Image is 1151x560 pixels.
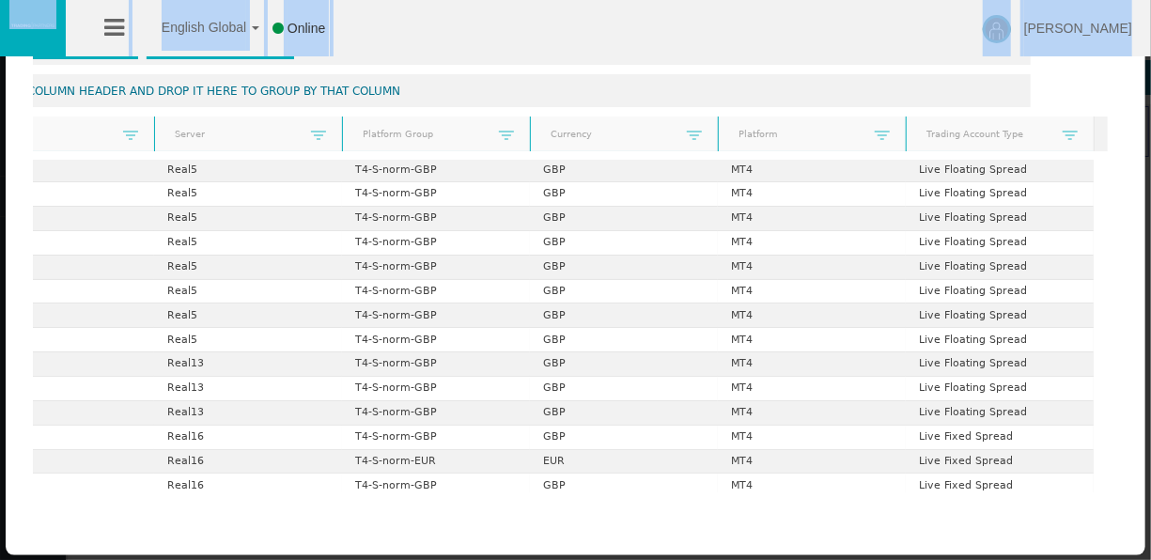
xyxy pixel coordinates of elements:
[906,280,1094,304] td: Live Floating Spread
[718,450,906,474] td: MT4
[718,231,906,256] td: MT4
[530,401,718,426] td: GBP
[342,328,530,352] td: T4-S-norm-GBP
[342,352,530,377] td: T4-S-norm-GBP
[288,21,325,36] span: Online
[530,426,718,450] td: GBP
[530,474,718,497] td: GBP
[530,352,718,377] td: GBP
[906,207,1094,231] td: Live Floating Spread
[530,182,718,207] td: GBP
[718,377,906,401] td: MT4
[906,328,1094,352] td: Live Floating Spread
[718,158,906,182] td: MT4
[906,426,1094,450] td: Live Fixed Spread
[154,426,342,450] td: Real16
[342,182,530,207] td: T4-S-norm-GBP
[342,207,530,231] td: T4-S-norm-GBP
[154,377,342,401] td: Real13
[163,122,311,148] a: Server
[906,182,1094,207] td: Live Floating Spread
[342,158,530,182] td: T4-S-norm-GBP
[342,401,530,426] td: T4-S-norm-GBP
[342,450,530,474] td: T4-S-norm-EUR
[718,207,906,231] td: MT4
[342,256,530,280] td: T4-S-norm-GBP
[342,426,530,450] td: T4-S-norm-GBP
[154,256,342,280] td: Real5
[906,401,1094,426] td: Live Floating Spread
[718,256,906,280] td: MT4
[983,15,1011,43] img: user-image
[530,450,718,474] td: EUR
[154,328,342,352] td: Real5
[906,303,1094,328] td: Live Floating Spread
[718,474,906,497] td: MT4
[154,182,342,207] td: Real5
[530,256,718,280] td: GBP
[718,328,906,352] td: MT4
[350,122,499,148] a: Platform Group
[530,280,718,304] td: GBP
[154,450,342,474] td: Real16
[718,426,906,450] td: MT4
[342,303,530,328] td: T4-S-norm-GBP
[9,22,56,29] img: logo.svg
[906,231,1094,256] td: Live Floating Spread
[718,303,906,328] td: MT4
[342,231,530,256] td: T4-S-norm-GBP
[342,377,530,401] td: T4-S-norm-GBP
[906,377,1094,401] td: Live Floating Spread
[154,158,342,182] td: Real5
[530,303,718,328] td: GBP
[530,231,718,256] td: GBP
[906,256,1094,280] td: Live Floating Spread
[718,352,906,377] td: MT4
[154,231,342,256] td: Real5
[342,280,530,304] td: T4-S-norm-GBP
[154,474,342,497] td: Real16
[154,207,342,231] td: Real5
[154,352,342,377] td: Real13
[530,158,718,182] td: GBP
[342,474,530,497] td: T4-S-norm-GBP
[154,401,342,426] td: Real13
[718,182,906,207] td: MT4
[154,303,342,328] td: Real5
[718,401,906,426] td: MT4
[906,352,1094,377] td: Live Floating Spread
[530,328,718,352] td: GBP
[538,122,687,148] a: Currency
[530,377,718,401] td: GBP
[906,158,1094,182] td: Live Floating Spread
[1024,21,1132,36] span: [PERSON_NAME]
[137,20,246,35] span: English Global
[914,122,1063,148] a: Trading Account Type
[718,280,906,304] td: MT4
[530,207,718,231] td: GBP
[154,280,342,304] td: Real5
[726,122,875,148] a: Platform
[906,450,1094,474] td: Live Fixed Spread
[906,474,1094,497] td: Live Fixed Spread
